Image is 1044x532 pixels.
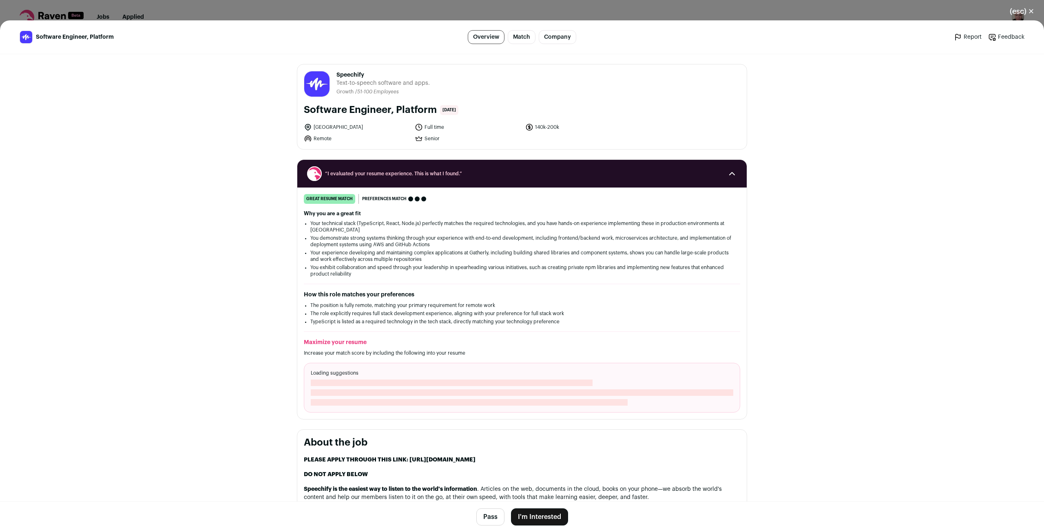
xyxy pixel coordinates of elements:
[325,170,719,177] span: “I evaluated your resume experience. This is what I found.”
[304,350,740,356] p: Increase your match score by including the following into your resume
[476,508,504,525] button: Pass
[511,508,568,525] button: I'm Interested
[304,194,355,204] div: great resume match
[1000,2,1044,20] button: Close modal
[304,135,410,143] li: Remote
[304,210,740,217] h2: Why you are a great fit
[310,310,734,317] li: The role explicitly requires full stack development experience, aligning with your preference for...
[304,291,740,299] h2: How this role matches your preferences
[539,30,576,44] a: Company
[310,318,734,325] li: TypeScript is listed as a required technology in the tech stack, directly matching your technolog...
[304,485,740,501] p: . Articles on the web, documents in the cloud, books on your phone—we absorb the world's content ...
[304,436,740,449] h2: About the job
[336,79,430,87] span: Text-to-speech software and apps.
[508,30,535,44] a: Match
[336,71,430,79] span: Speechify
[988,33,1024,41] a: Feedback
[20,31,32,43] img: 59b05ed76c69f6ff723abab124283dfa738d80037756823f9fc9e3f42b66bce3.jpg
[304,457,476,463] strong: PLEASE APPLY THROUGH THIS LINK: [URL][DOMAIN_NAME]
[362,195,407,203] span: Preferences match
[304,71,330,97] img: 59b05ed76c69f6ff723abab124283dfa738d80037756823f9fc9e3f42b66bce3.jpg
[304,104,437,117] h1: Software Engineer, Platform
[440,105,458,115] span: [DATE]
[310,235,734,248] li: You demonstrate strong systems thinking through your experience with end-to-end development, incl...
[310,220,734,233] li: Your technical stack (TypeScript, React, Node.js) perfectly matches the required technologies, an...
[310,249,734,263] li: Your experience developing and maintaining complex applications at Gatherly, including building s...
[310,264,734,277] li: You exhibit collaboration and speed through your leadership in spearheading various initiatives, ...
[310,302,734,309] li: The position is fully remote, matching your primary requirement for remote work
[355,89,399,95] li: /
[36,33,114,41] span: Software Engineer, Platform
[304,363,740,413] div: Loading suggestions
[304,123,410,131] li: [GEOGRAPHIC_DATA]
[954,33,982,41] a: Report
[525,123,631,131] li: 140k-200k
[357,89,399,94] span: 51-100 Employees
[304,338,740,347] h2: Maximize your resume
[304,472,368,477] strong: DO NOT APPLY BELOW
[415,135,521,143] li: Senior
[415,123,521,131] li: Full time
[336,89,355,95] li: Growth
[304,486,477,492] strong: Speechify is the easiest way to listen to the world's information
[468,30,504,44] a: Overview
